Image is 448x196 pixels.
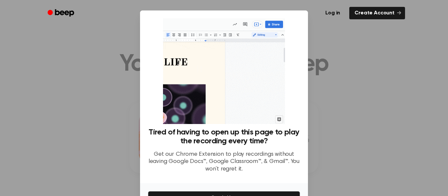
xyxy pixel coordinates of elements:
[320,7,345,19] a: Log in
[148,151,300,173] p: Get our Chrome Extension to play recordings without leaving Google Docs™, Google Classroom™, & Gm...
[148,128,300,146] h3: Tired of having to open up this page to play the recording every time?
[43,7,80,20] a: Beep
[349,7,405,19] a: Create Account
[163,18,285,124] img: Beep extension in action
